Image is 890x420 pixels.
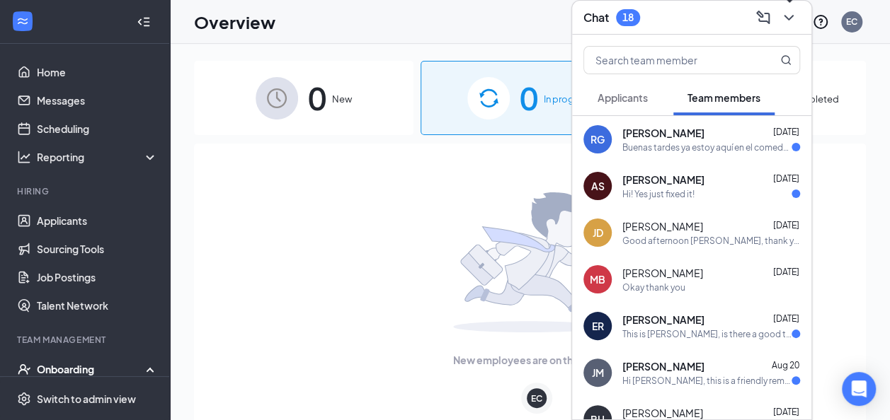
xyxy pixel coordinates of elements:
a: Messages [37,86,158,115]
div: AS [591,179,605,193]
svg: ChevronDown [780,9,797,26]
span: [DATE] [773,127,799,137]
div: 18 [622,11,634,23]
span: [PERSON_NAME] [622,126,704,140]
div: ER [592,319,604,333]
svg: QuestionInfo [812,13,829,30]
div: Reporting [37,150,159,164]
span: [PERSON_NAME] [622,173,704,187]
span: [PERSON_NAME] [622,359,704,373]
div: Open Intercom Messenger [842,372,876,406]
h3: Chat [583,10,609,25]
a: Job Postings [37,263,158,291]
div: Good afternoon [PERSON_NAME], thank you for responding. You unfortunately missed orientation this... [622,235,800,247]
div: Switch to admin view [37,392,136,406]
svg: MagnifyingGlass [780,54,792,66]
svg: WorkstreamLogo [16,14,30,28]
span: Aug 20 [772,360,799,371]
svg: Analysis [17,150,31,164]
span: Completed [787,92,839,106]
div: JD [593,226,603,240]
h1: Overview [194,10,275,34]
span: [DATE] [773,173,799,184]
a: Sourcing Tools [37,235,158,263]
svg: ComposeMessage [755,9,772,26]
div: RG [591,132,605,146]
div: Team Management [17,334,155,346]
input: Search team member [584,47,752,74]
span: Team members [688,91,760,104]
a: Scheduling [37,115,158,143]
span: 0 [520,74,538,122]
span: Applicants [598,91,648,104]
div: Hi! Yes just fixed it! [622,188,695,200]
svg: UserCheck [17,362,31,376]
svg: Settings [17,392,31,406]
span: In progress [544,92,593,106]
button: ComposeMessage [752,6,775,29]
div: Hiring [17,185,155,197]
span: 0 [308,74,326,122]
span: [DATE] [773,407,799,417]
a: Applicants [37,206,158,235]
span: [PERSON_NAME] [622,406,703,420]
span: [PERSON_NAME] [622,219,703,233]
span: [PERSON_NAME] [622,266,703,280]
span: [DATE] [773,267,799,277]
svg: Collapse [137,15,151,29]
span: New [332,92,352,106]
div: JM [592,366,604,380]
div: EC [531,392,542,404]
span: New employees are on their way [453,352,607,368]
span: [PERSON_NAME] [622,313,704,327]
div: This is [PERSON_NAME], is there a good time to go? [622,328,792,340]
div: EC [846,16,857,28]
div: MB [590,272,605,286]
div: Okay thank you [622,281,685,293]
button: ChevronDown [777,6,800,29]
a: Home [37,58,158,86]
div: Onboarding [37,362,146,376]
span: [DATE] [773,220,799,231]
div: Hi [PERSON_NAME], this is a friendly reminder. Your interview with [DEMOGRAPHIC_DATA]-fil-A for D... [622,375,792,387]
div: Buenas tardes ya estoy aquí en el comedor ya tengo más de media hora aquí [622,141,792,153]
a: Talent Network [37,291,158,320]
span: [DATE] [773,313,799,324]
